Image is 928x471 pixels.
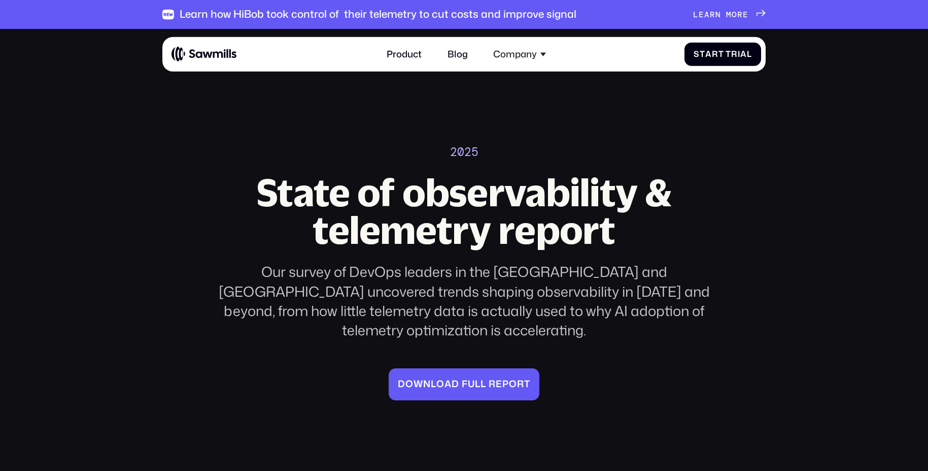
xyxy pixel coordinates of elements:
[444,379,452,390] span: a
[468,379,475,390] span: u
[740,49,747,59] span: a
[398,379,405,390] span: D
[389,368,539,400] a: Downloadfullreport
[704,10,710,19] span: a
[450,145,478,159] div: 2025
[489,379,496,390] span: r
[718,49,724,59] span: t
[440,42,474,67] a: Blog
[475,379,480,390] span: l
[462,379,468,390] span: f
[496,379,502,390] span: e
[712,49,718,59] span: r
[480,379,486,390] span: l
[509,379,517,390] span: o
[517,379,524,390] span: r
[732,10,737,19] span: o
[405,379,414,390] span: o
[705,49,712,59] span: a
[502,379,509,390] span: p
[693,10,766,19] a: Learnmore
[699,10,704,19] span: e
[693,10,699,19] span: L
[218,262,711,340] div: Our survey of DevOps leaders in the [GEOGRAPHIC_DATA] and [GEOGRAPHIC_DATA] uncovered trends shap...
[684,42,761,66] a: StartTrial
[380,42,429,67] a: Product
[731,49,738,59] span: r
[738,49,740,59] span: i
[743,10,748,19] span: e
[486,42,553,67] div: Company
[700,49,705,59] span: t
[414,379,423,390] span: w
[694,49,700,59] span: S
[524,379,530,390] span: t
[452,379,459,390] span: d
[715,10,721,19] span: n
[737,10,743,19] span: r
[747,49,752,59] span: l
[493,49,537,60] div: Company
[710,10,715,19] span: r
[436,379,444,390] span: o
[431,379,436,390] span: l
[726,10,732,19] span: m
[726,49,731,59] span: T
[218,173,711,248] h2: State of observability & telemetry report
[423,379,431,390] span: n
[180,8,576,21] div: Learn how HiBob took control of their telemetry to cut costs and improve signal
